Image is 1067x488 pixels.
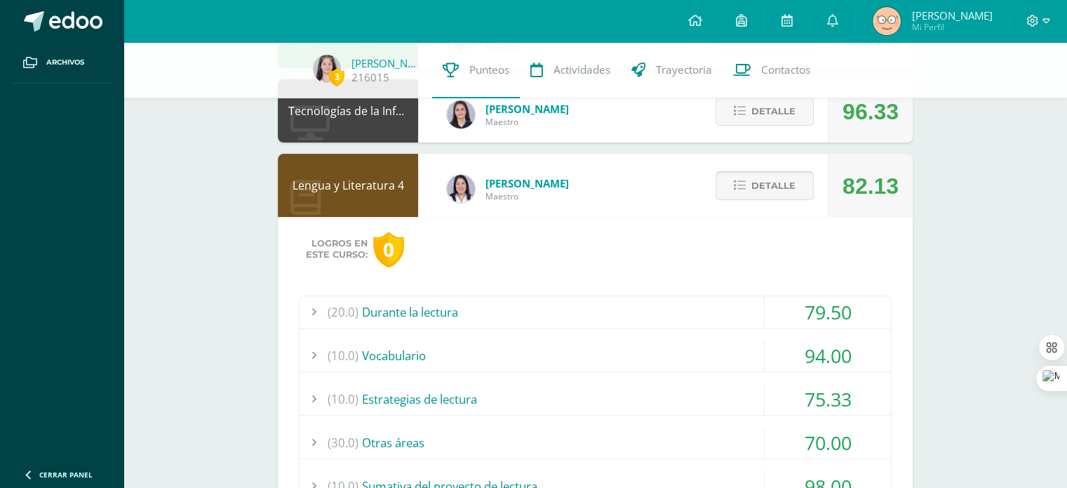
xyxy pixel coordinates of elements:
div: Estrategias de lectura [300,383,891,415]
div: 94.00 [765,340,891,371]
div: 70.00 [765,427,891,459]
img: fd1196377973db38ffd7ffd912a4bf7e.png [447,175,475,203]
div: Vocabulario [300,340,891,371]
span: (10.0) [328,340,358,371]
button: Detalle [716,171,814,200]
span: Trayectoria [656,62,712,77]
span: Actividades [553,62,610,77]
div: 96.33 [843,80,899,143]
span: [PERSON_NAME] [911,8,992,22]
span: [PERSON_NAME] [485,176,569,190]
a: Contactos [723,42,821,98]
span: (10.0) [328,383,358,415]
span: Detalle [751,98,796,124]
div: Tecnologías de la Información y la Comunicación 4 [278,79,418,143]
span: Contactos [761,62,810,77]
span: [PERSON_NAME] [485,102,569,116]
span: Cerrar panel [39,470,93,480]
span: Detalle [751,173,796,199]
a: 216015 [351,70,389,85]
span: Mi Perfil [911,21,992,33]
span: Archivos [46,57,84,68]
div: 0 [373,232,404,268]
span: Maestro [485,116,569,128]
div: 75.33 [765,383,891,415]
div: 79.50 [765,296,891,328]
a: [PERSON_NAME] [351,56,422,70]
img: 1a8e710f44a0a7f643d7a96b21ec3aa4.png [873,7,901,35]
a: Punteos [432,42,520,98]
span: Logros en este curso: [306,238,368,261]
div: Otras áreas [300,427,891,459]
div: Durante la lectura [300,296,891,328]
img: 24ee25055b9fa778b70dd247edbe177c.png [313,55,341,83]
button: Detalle [716,97,814,126]
div: Lengua y Literatura 4 [278,154,418,217]
span: (30.0) [328,427,358,459]
span: Maestro [485,190,569,202]
a: Actividades [520,42,621,98]
img: dbcf09110664cdb6f63fe058abfafc14.png [447,100,475,128]
div: 82.13 [843,154,899,218]
span: 3 [329,68,344,86]
a: Trayectoria [621,42,723,98]
span: (20.0) [328,296,358,328]
a: Archivos [11,42,112,84]
span: Punteos [469,62,509,77]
